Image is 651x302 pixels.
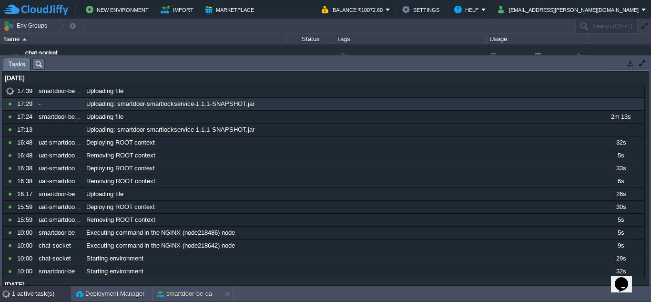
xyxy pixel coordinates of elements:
[17,227,35,239] div: 10:00
[161,4,196,15] button: Import
[36,188,83,200] div: smartdoor-be
[36,98,83,110] div: -
[12,286,71,302] div: 1 active task(s)
[36,240,83,252] div: chat-socket
[86,4,152,15] button: New Environment
[86,138,155,147] span: Deploying ROOT context
[17,98,35,110] div: 17:29
[3,4,68,16] img: CloudJiffy
[17,240,35,252] div: 10:00
[597,252,644,265] div: 29s
[0,44,8,70] img: AMDAwAAAACH5BAEAAAAALAAAAAABAAEAAAICRAEAOw==
[36,85,83,97] div: smartdoor-be-qa
[287,33,334,44] div: Status
[36,162,83,175] div: uat-smartdoor-admin
[17,214,35,226] div: 15:59
[9,44,22,70] img: AMDAwAAAACH5BAEAAAAALAAAAAABAAEAAAICRAEAOw==
[36,136,83,149] div: uat-smartdoor-admin
[17,149,35,162] div: 16:48
[86,113,123,121] span: Uploading file
[22,38,27,41] img: AMDAwAAAACH5BAEAAAAALAAAAAABAAEAAAICRAEAOw==
[597,149,644,162] div: 5s
[86,87,123,95] span: Uploading file
[454,4,481,15] button: Help
[86,216,155,224] span: Removing ROOT context
[76,289,144,299] button: Deployment Manager
[597,162,644,175] div: 33s
[86,254,143,263] span: Starting environment
[8,58,25,70] span: Tasks
[17,175,35,187] div: 16:38
[17,111,35,123] div: 17:24
[86,164,155,173] span: Deploying ROOT context
[86,177,155,186] span: Removing ROOT context
[86,267,143,276] span: Starting environment
[17,124,35,136] div: 17:13
[25,48,58,58] a: chat-socket
[597,136,644,149] div: 32s
[402,4,442,15] button: Settings
[17,85,35,97] div: 17:39
[502,44,517,70] div: 2 / 32
[597,227,644,239] div: 5s
[487,33,588,44] div: Usage
[17,162,35,175] div: 16:38
[86,151,155,160] span: Removing ROOT context
[17,188,35,200] div: 16:17
[2,72,644,84] div: [DATE]
[3,19,51,32] button: Env Groups
[86,190,123,198] span: Uploading file
[1,33,286,44] div: Name
[86,241,235,250] span: Executing command in the NGINX (node218642) node
[597,175,644,187] div: 6s
[535,44,566,70] div: 5%
[205,4,257,15] button: Marketplace
[335,33,486,44] div: Tags
[36,201,83,213] div: uat-smartdoor-admin
[36,111,83,123] div: smartdoor-be-qa
[36,265,83,278] div: smartdoor-be
[86,203,155,211] span: Deploying ROOT context
[17,136,35,149] div: 16:48
[36,175,83,187] div: uat-smartdoor-admin
[2,279,644,291] div: [DATE]
[611,264,641,292] iframe: chat widget
[36,252,83,265] div: chat-socket
[597,214,644,226] div: 5s
[36,214,83,226] div: uat-smartdoor-admin
[17,201,35,213] div: 15:59
[17,265,35,278] div: 10:00
[597,188,644,200] div: 26s
[36,149,83,162] div: uat-smartdoor-admin
[36,124,83,136] div: -
[86,229,235,237] span: Executing command in the NGINX (node218486) node
[157,289,212,299] button: smartdoor-be-qa
[498,4,641,15] button: [EMAIL_ADDRESS][PERSON_NAME][DOMAIN_NAME]
[322,4,386,15] button: Balance ₹10072.60
[286,44,334,70] div: Running
[36,227,83,239] div: smartdoor-be
[597,201,644,213] div: 30s
[17,252,35,265] div: 10:00
[597,111,644,123] div: 2m 13s
[86,125,254,134] span: Uploading: smartdoor-smartlockservice-1.1.1-SNAPSHOT.jar
[597,265,644,278] div: 32s
[86,100,254,108] span: Uploading: smartdoor-smartlockservice-1.1.1-SNAPSHOT.jar
[597,240,644,252] div: 9s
